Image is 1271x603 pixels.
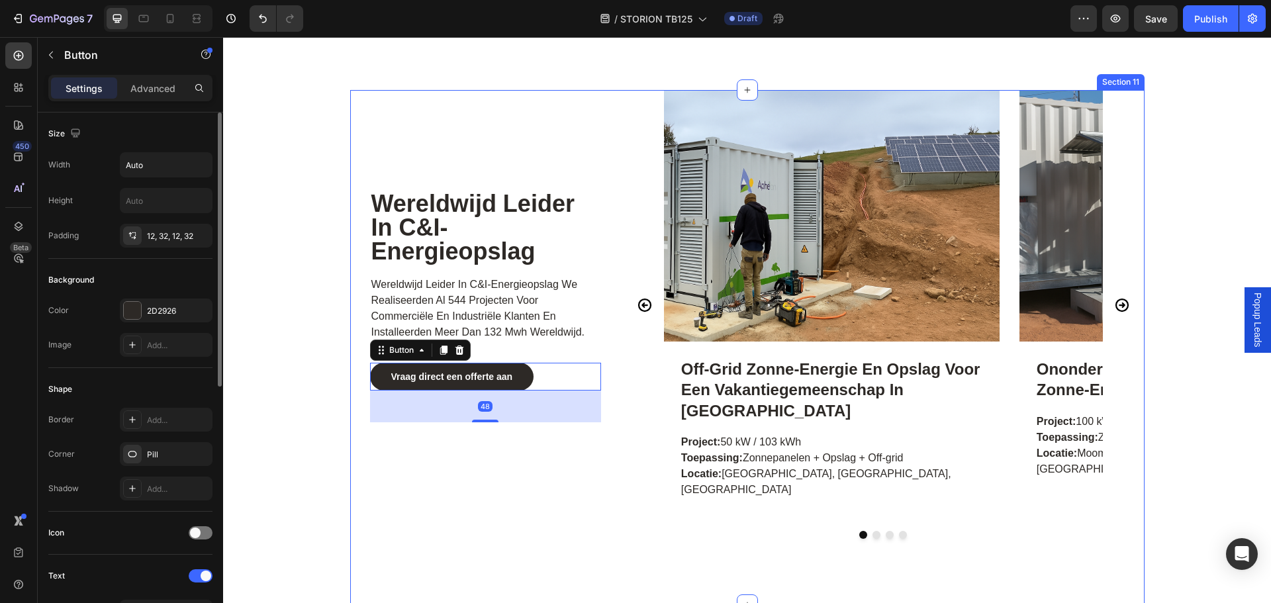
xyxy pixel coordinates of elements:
span: Draft [737,13,757,24]
div: Border [48,414,74,426]
h2: wereldwijd leider in c&i-energieopslag [147,154,378,228]
div: Add... [147,483,209,495]
strong: Project: [458,399,498,410]
div: Background [48,274,94,286]
div: 12, 32, 12, 32 [147,230,209,242]
div: Open Intercom Messenger [1226,538,1258,570]
div: Pill [147,449,209,461]
span: Save [1145,13,1167,24]
div: Publish [1194,12,1227,26]
div: Beta [10,242,32,253]
div: Image [48,339,71,351]
strong: Vraag direct een offerte aan [168,334,290,345]
div: Width [48,159,70,171]
div: Height [48,195,73,207]
input: Auto [120,189,212,212]
button: Save [1134,5,1178,32]
a: Rich Text Editor. Editing area: main [147,326,311,353]
p: Moomba, [GEOGRAPHIC_DATA], [GEOGRAPHIC_DATA] [814,408,1115,440]
div: Button [164,307,193,319]
p: off-grid zonne-energie en opslag voor een vakantiegemeenschap in [GEOGRAPHIC_DATA] [458,322,759,384]
div: Corner [48,448,75,460]
div: 450 [13,141,32,152]
iframe: Design area [223,37,1271,603]
strong: Toepassing: [814,394,875,406]
p: 7 [87,11,93,26]
div: Text [48,570,65,582]
p: Advanced [130,81,175,95]
div: Size [48,125,83,143]
strong: Locatie: [814,410,854,422]
div: Section 11 [876,39,919,51]
strong: Project: [814,379,853,390]
button: Dot [663,494,671,502]
div: Add... [147,414,209,426]
button: Carousel Next Arrow [888,257,910,279]
button: Dot [649,494,657,502]
span: / [614,12,618,26]
div: Color [48,304,69,316]
div: Padding [48,230,79,242]
div: Shadow [48,483,79,494]
p: wereldwijd leider in c&i-energieopslag we realiseerden al 544 projecten voor commerciële en indus... [148,240,377,303]
p: 50 kW / 103 kWh Zonnepanelen + Opslag + Off-grid [GEOGRAPHIC_DATA], [GEOGRAPHIC_DATA], [GEOGRAPHI... [458,397,759,461]
button: Publish [1183,5,1239,32]
strong: Locatie: [458,431,498,442]
img: gempages_568389362417402817-4178d8d5-d5fa-443f-8372-5e8f3aa64eb2.png [441,53,777,304]
p: Zonnepanelen + Opslag + Off-grid [814,393,1115,408]
p: ononderbroken olieproductie met zonne-energie [814,322,1115,363]
strong: Toepassing: [458,415,520,426]
div: Undo/Redo [250,5,303,32]
span: STORION TB125 [620,12,692,26]
p: Settings [66,81,103,95]
p: Button [64,47,177,63]
img: gempages_568389362417402817-c9b567f6-4c4f-4a25-968b-6c4aed1c0651.png [796,53,1132,304]
div: Rich Text Editor. Editing area: main [168,334,290,346]
button: Dot [676,494,684,502]
button: Dot [636,494,644,502]
button: Carousel Back Arrow [411,257,432,279]
div: Shape [48,383,72,395]
div: 48 [255,364,269,375]
button: 7 [5,5,99,32]
div: 2D2926 [147,305,209,317]
p: 100 kW / 250 kWh [814,377,1115,393]
input: Auto [120,153,212,177]
div: Add... [147,340,209,351]
span: Popup Leads [1028,255,1041,310]
div: Icon [48,527,64,539]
